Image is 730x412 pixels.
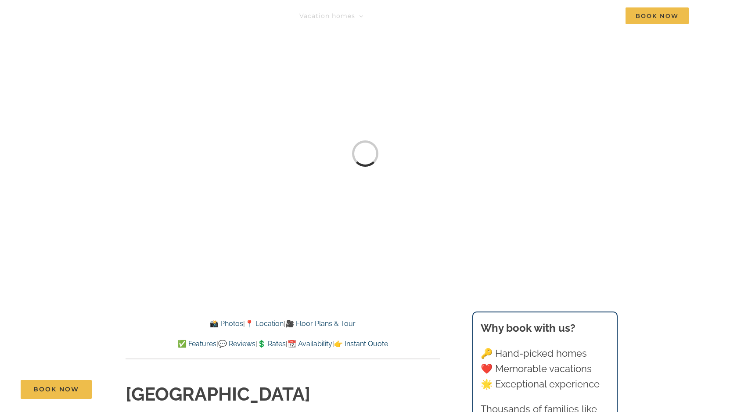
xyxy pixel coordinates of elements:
span: Things to do [383,13,427,19]
span: About [529,13,550,19]
a: 📍 Location [245,319,284,328]
span: Vacation homes [299,13,355,19]
span: Book Now [33,386,79,393]
span: Book Now [626,7,689,24]
a: Contact [578,7,606,25]
a: About [529,7,558,25]
p: | | | | [126,338,440,350]
a: 📸 Photos [210,319,243,328]
a: 📆 Availability [288,340,332,348]
p: | | [126,318,440,330]
a: Things to do [383,7,435,25]
span: Deals & More [455,13,501,19]
nav: Main Menu [299,7,689,25]
div: Loading... [352,140,378,167]
a: 👉 Instant Quote [334,340,388,348]
h3: Why book with us? [481,320,609,336]
img: Branson Family Retreats Logo [41,9,190,29]
a: 🎥 Floor Plans & Tour [285,319,356,328]
a: 💲 Rates [257,340,286,348]
a: Book Now [21,380,92,399]
a: Deals & More [455,7,509,25]
p: 🔑 Hand-picked homes ❤️ Memorable vacations 🌟 Exceptional experience [481,346,609,392]
a: ✅ Features [178,340,216,348]
span: Contact [578,13,606,19]
a: Vacation homes [299,7,363,25]
a: 💬 Reviews [218,340,255,348]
